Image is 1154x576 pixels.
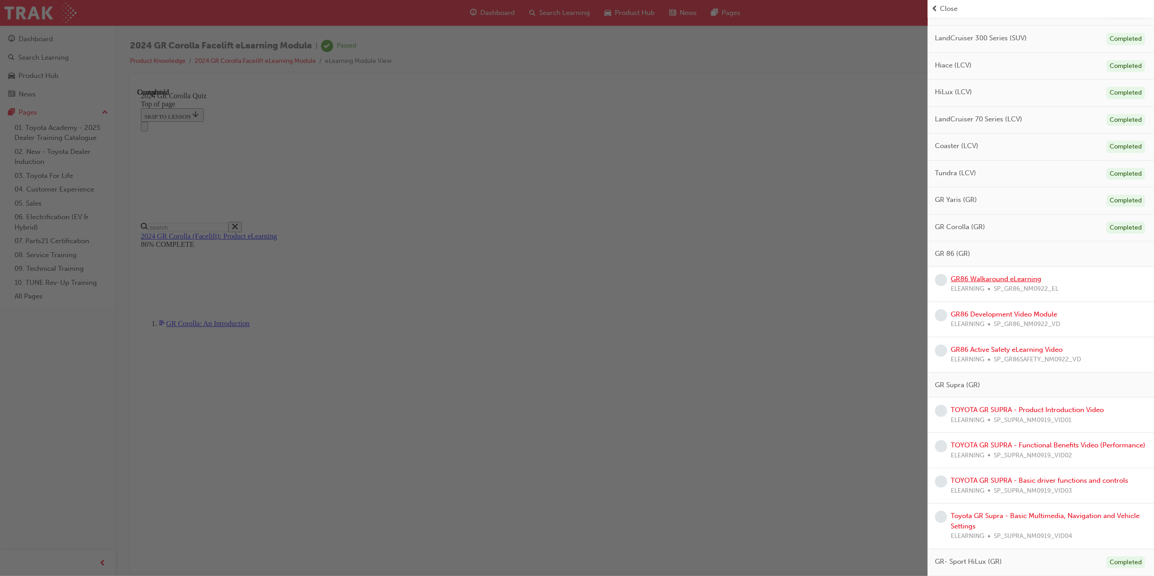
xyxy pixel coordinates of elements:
[951,346,1063,354] a: GR86 Active Safety eLearning Video
[951,284,984,294] span: ELEARNING
[994,451,1072,461] span: SP_SUPRA_NM0919_VID02
[951,319,984,330] span: ELEARNING
[951,531,984,542] span: ELEARNING
[935,405,947,417] span: learningRecordVerb_NONE-icon
[994,531,1072,542] span: SP_SUPRA_NM0919_VID04
[1106,195,1145,207] div: Completed
[951,441,1145,449] a: TOYOTA GR SUPRA - Functional Benefits Video (Performance)
[935,114,1022,125] span: LandCruiser 70 Series (LCV)
[1106,60,1145,72] div: Completed
[7,25,63,32] span: SKIP TO LESSON
[951,451,984,461] span: ELEARNING
[4,12,991,20] div: Top of page
[935,60,972,71] span: Hiace (LCV)
[994,355,1081,365] span: SP_GR86SAFETY_NM0922_VD
[951,275,1041,283] a: GR86 Walkaround eLearning
[935,87,972,97] span: HiLux (LCV)
[940,4,958,14] span: Close
[931,4,938,14] span: prev-icon
[1106,557,1145,569] div: Completed
[951,415,984,426] span: ELEARNING
[951,476,1128,485] a: TOYOTA GR SUPRA - Basic driver functions and controls
[994,284,1058,294] span: SP_GR86_NM0922_EL
[1106,87,1145,99] div: Completed
[4,34,11,43] button: Close navigation menu
[935,222,985,232] span: GR Corolla (GR)
[951,512,1140,530] a: Toyota GR Supra - Basic Multimedia, Navigation and Vehicle Settings
[935,475,947,488] span: learningRecordVerb_NONE-icon
[935,345,947,357] span: learningRecordVerb_NONE-icon
[4,152,991,160] div: 86% COMPLETE
[1106,168,1145,180] div: Completed
[931,4,1150,14] button: prev-iconClose
[935,141,978,151] span: Coaster (LCV)
[935,511,947,523] span: learningRecordVerb_NONE-icon
[1106,141,1145,153] div: Completed
[994,415,1072,426] span: SP_SUPRA_NM0919_VID01
[1106,114,1145,126] div: Completed
[994,319,1060,330] span: SP_GR86_NM0922_VD
[951,406,1104,414] a: TOYOTA GR SUPRA - Product Introduction Video
[935,557,1002,567] span: GR- Sport HiLux (GR)
[994,486,1072,496] span: SP_SUPRA_NM0919_VID03
[935,33,1027,43] span: LandCruiser 300 Series (SUV)
[935,380,980,390] span: GR Supra (GR)
[935,195,977,205] span: GR Yaris (GR)
[11,134,91,144] input: Search
[4,144,140,152] a: 2024 GR Corolla (Facelift): Product eLearning
[951,310,1057,318] a: GR86 Development Video Module
[935,249,970,259] span: GR 86 (GR)
[935,274,947,286] span: learningRecordVerb_NONE-icon
[935,440,947,452] span: learningRecordVerb_NONE-icon
[4,4,991,12] div: 2024 GR Corolla Quiz
[1106,222,1145,234] div: Completed
[951,486,984,496] span: ELEARNING
[1106,33,1145,45] div: Completed
[935,168,976,178] span: Tundra (LCV)
[91,134,105,144] button: Close search menu
[935,309,947,322] span: learningRecordVerb_NONE-icon
[4,20,67,34] button: SKIP TO LESSON
[951,355,984,365] span: ELEARNING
